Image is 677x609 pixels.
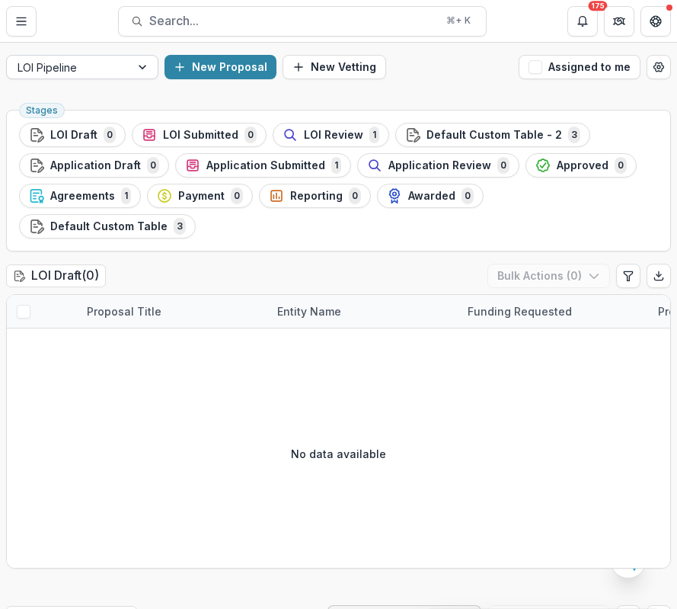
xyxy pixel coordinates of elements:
button: Default Custom Table3 [19,214,196,239]
span: Stages [26,105,58,116]
h2: LOI Draft ( 0 ) [6,264,106,287]
button: Export table data [647,264,671,288]
span: Search... [149,14,437,28]
span: 0 [497,157,509,174]
p: No data available [291,446,386,462]
button: LOI Review1 [273,123,389,147]
div: Entity Name [268,295,458,328]
span: Application Review [388,159,491,172]
button: LOI Draft0 [19,123,126,147]
span: Application Submitted [206,159,325,172]
span: 0 [349,188,361,204]
button: Edit table settings [616,264,640,288]
button: LOI Submitted0 [132,123,267,147]
span: Agreements [50,190,115,203]
button: Application Submitted1 [175,153,351,178]
button: Payment0 [147,184,253,208]
button: New Proposal [164,55,276,79]
div: Proposal Title [78,295,268,328]
button: New Vetting [283,55,386,79]
div: Funding Requested [458,295,649,328]
button: Toggle Menu [6,6,37,37]
span: 3 [568,127,580,143]
button: Reporting0 [259,184,371,208]
span: Default Custom Table [50,220,168,233]
button: Application Draft0 [19,153,169,178]
button: Get Help [640,6,671,37]
button: Partners [604,6,634,37]
span: 0 [615,157,627,174]
button: Agreements1 [19,184,141,208]
button: Open table manager [647,55,671,79]
button: Bulk Actions (0) [487,264,610,288]
span: 1 [369,127,379,143]
span: Reporting [290,190,343,203]
span: Approved [557,159,608,172]
span: LOI Draft [50,129,97,142]
button: Default Custom Table - 23 [395,123,590,147]
span: Awarded [408,190,455,203]
div: Funding Requested [458,303,581,319]
span: LOI Submitted [163,129,238,142]
span: 3 [174,218,186,235]
div: Entity Name [268,303,350,319]
span: 0 [461,188,474,204]
span: Default Custom Table - 2 [426,129,562,142]
span: 0 [147,157,159,174]
button: Awarded0 [377,184,484,208]
div: ⌘ + K [443,12,474,29]
button: Search... [118,6,487,37]
span: Payment [178,190,225,203]
button: Application Review0 [357,153,519,178]
span: 0 [244,127,257,143]
span: LOI Review [304,129,363,142]
span: 0 [104,127,116,143]
span: 1 [331,157,341,174]
button: Assigned to me [519,55,640,79]
span: 1 [121,188,131,204]
button: Notifications [567,6,598,37]
span: Application Draft [50,159,141,172]
div: 175 [589,1,608,11]
span: 0 [231,188,243,204]
div: Proposal Title [78,303,171,319]
button: Approved0 [525,153,637,178]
